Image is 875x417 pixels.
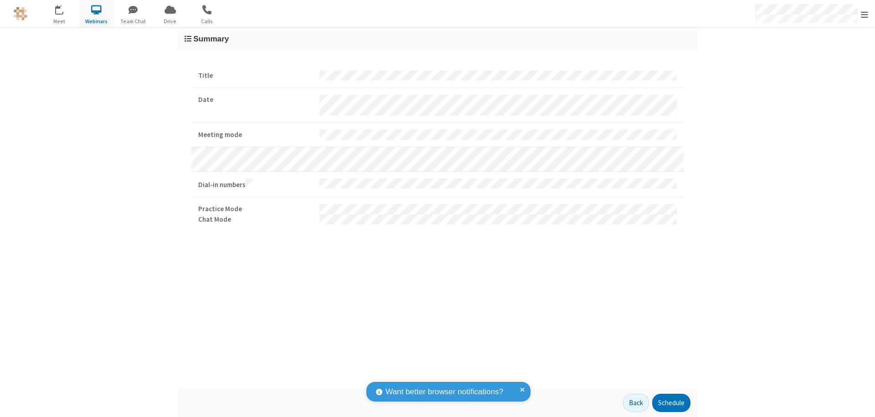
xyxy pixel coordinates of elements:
span: Meet [42,17,77,25]
span: Drive [153,17,187,25]
div: 12 [60,5,68,12]
strong: Meeting mode [198,130,313,140]
span: Calls [190,17,224,25]
img: QA Selenium DO NOT DELETE OR CHANGE [14,7,27,20]
strong: Practice Mode [198,204,313,214]
span: Summary [193,34,229,43]
button: Back [623,394,649,412]
span: Want better browser notifications? [386,386,503,398]
span: Team Chat [116,17,150,25]
span: Webinars [79,17,113,25]
strong: Chat Mode [198,214,313,225]
strong: Title [198,71,313,81]
iframe: Chat [852,393,868,411]
button: Schedule [652,394,690,412]
strong: Dial-in numbers [198,178,313,190]
strong: Date [198,95,313,105]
